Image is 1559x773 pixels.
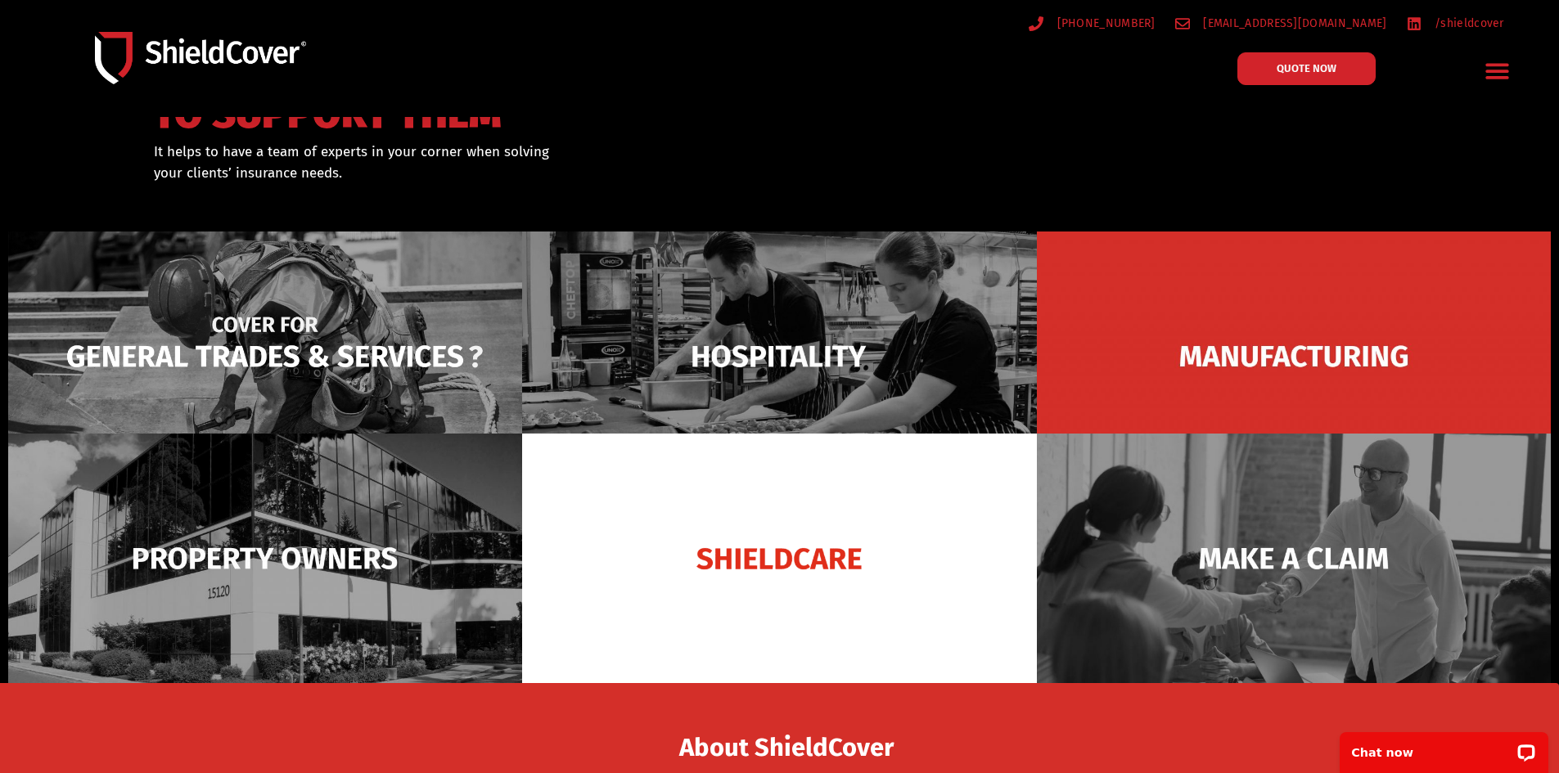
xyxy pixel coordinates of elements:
[1329,721,1559,773] iframe: LiveChat chat widget
[1277,63,1336,74] span: QUOTE NOW
[679,743,894,759] a: About ShieldCover
[1175,13,1387,34] a: [EMAIL_ADDRESS][DOMAIN_NAME]
[1407,13,1504,34] a: /shieldcover
[1029,13,1156,34] a: [PHONE_NUMBER]
[1053,13,1156,34] span: [PHONE_NUMBER]
[154,163,863,184] p: your clients’ insurance needs.
[154,142,863,183] div: It helps to have a team of experts in your corner when solving
[1199,13,1386,34] span: [EMAIL_ADDRESS][DOMAIN_NAME]
[679,738,894,758] span: About ShieldCover
[1431,13,1504,34] span: /shieldcover
[1237,52,1376,85] a: QUOTE NOW
[95,32,306,83] img: Shield-Cover-Underwriting-Australia-logo-full
[1479,52,1517,90] div: Menu Toggle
